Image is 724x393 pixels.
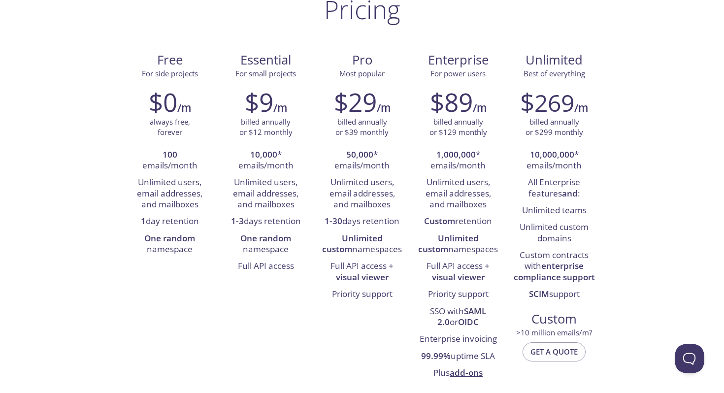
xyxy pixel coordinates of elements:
[436,149,476,160] strong: 1,000,000
[450,367,483,378] a: add-ons
[516,327,592,337] span: > 10 million emails/m?
[129,213,210,230] li: day retention
[458,316,479,327] strong: OIDC
[130,52,210,68] span: Free
[430,68,486,78] span: For power users
[225,147,306,175] li: * emails/month
[418,331,499,348] li: Enterprise invoicing
[245,87,273,117] h2: $9
[514,202,595,219] li: Unlimited teams
[149,87,177,117] h2: $0
[562,188,578,199] strong: and
[421,350,451,361] strong: 99.99%
[523,342,586,361] button: Get a quote
[520,87,574,117] h2: $
[250,149,277,160] strong: 10,000
[231,215,244,227] strong: 1-3
[418,52,498,68] span: Enterprise
[530,345,578,358] span: Get a quote
[526,51,583,68] span: Unlimited
[321,286,402,303] li: Priority support
[225,258,306,275] li: Full API access
[322,52,402,68] span: Pro
[514,147,595,175] li: * emails/month
[377,99,391,116] h6: /m
[530,149,574,160] strong: 10,000,000
[177,99,191,116] h6: /m
[141,215,146,227] strong: 1
[150,117,190,138] p: always free, forever
[437,305,486,327] strong: SAML 2.0
[321,213,402,230] li: days retention
[335,117,389,138] p: billed annually or $39 monthly
[336,271,389,283] strong: visual viewer
[144,232,195,244] strong: One random
[225,174,306,213] li: Unlimited users, email addresses, and mailboxes
[321,174,402,213] li: Unlimited users, email addresses, and mailboxes
[226,52,306,68] span: Essential
[235,68,296,78] span: For small projects
[418,174,499,213] li: Unlimited users, email addresses, and mailboxes
[346,149,373,160] strong: 50,000
[321,147,402,175] li: * emails/month
[418,303,499,331] li: SSO with or
[225,213,306,230] li: days retention
[534,87,574,119] span: 269
[418,147,499,175] li: * emails/month
[418,213,499,230] li: retention
[418,348,499,365] li: uptime SLA
[524,68,585,78] span: Best of everything
[429,117,487,138] p: billed annually or $129 monthly
[325,215,342,227] strong: 1-30
[514,260,595,282] strong: enterprise compliance support
[473,99,487,116] h6: /m
[418,286,499,303] li: Priority support
[129,147,210,175] li: emails/month
[514,219,595,247] li: Unlimited custom domains
[514,286,595,303] li: support
[418,365,499,382] li: Plus
[334,87,377,117] h2: $29
[675,344,704,373] iframe: Help Scout Beacon - Open
[418,230,499,259] li: namespaces
[424,215,455,227] strong: Custom
[339,68,385,78] span: Most popular
[514,174,595,202] li: All Enterprise features :
[142,68,198,78] span: For side projects
[430,87,473,117] h2: $89
[239,117,293,138] p: billed annually or $12 monthly
[129,230,210,259] li: namespace
[432,271,485,283] strong: visual viewer
[240,232,291,244] strong: One random
[129,174,210,213] li: Unlimited users, email addresses, and mailboxes
[514,311,594,327] span: Custom
[273,99,287,116] h6: /m
[321,258,402,286] li: Full API access +
[529,288,549,299] strong: SCIM
[321,230,402,259] li: namespaces
[418,258,499,286] li: Full API access +
[163,149,177,160] strong: 100
[225,230,306,259] li: namespace
[526,117,583,138] p: billed annually or $299 monthly
[418,232,479,255] strong: Unlimited custom
[322,232,383,255] strong: Unlimited custom
[574,99,588,116] h6: /m
[514,247,595,286] li: Custom contracts with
